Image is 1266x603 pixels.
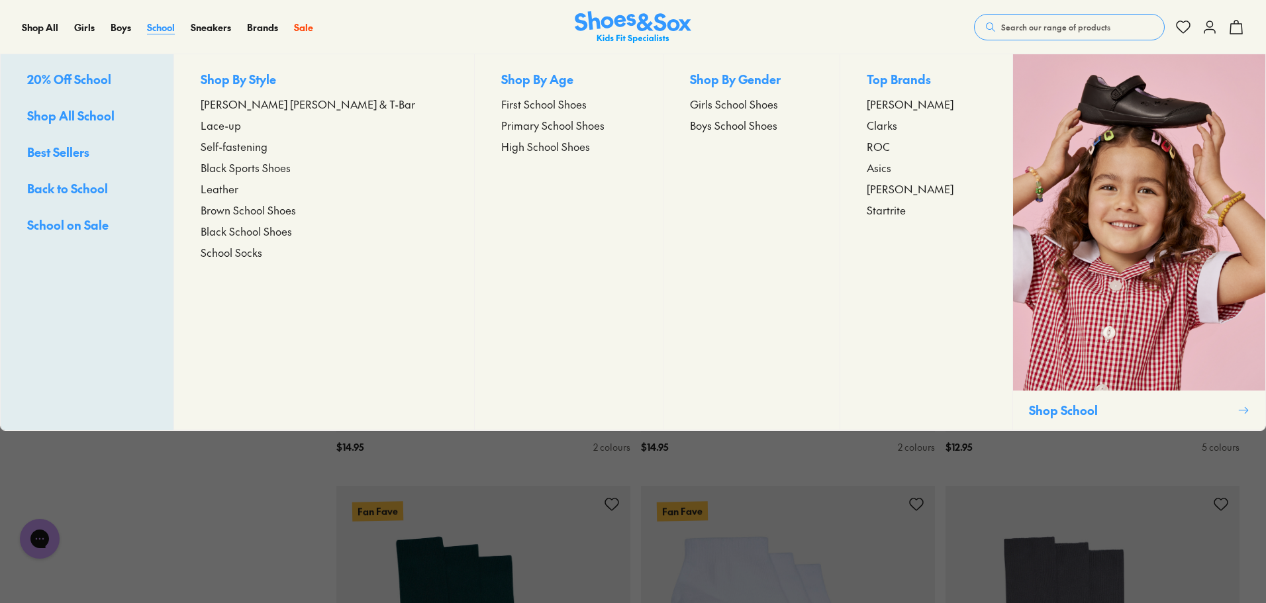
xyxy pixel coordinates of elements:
[201,117,241,133] span: Lace-up
[690,96,778,112] span: Girls School Shoes
[690,96,813,112] a: Girls School Shoes
[690,70,813,91] p: Shop By Gender
[201,96,415,112] span: [PERSON_NAME] [PERSON_NAME] & T-Bar
[191,21,231,34] a: Sneakers
[336,440,364,454] span: $ 14.95
[867,160,986,175] a: Asics
[27,70,147,91] a: 20% Off School
[867,202,986,218] a: Startrite
[575,11,691,44] img: SNS_Logo_Responsive.svg
[147,21,175,34] a: School
[575,11,691,44] a: Shoes & Sox
[247,21,278,34] a: Brands
[641,440,668,454] span: $ 14.95
[201,244,448,260] a: School Socks
[867,70,986,91] p: Top Brands
[867,96,986,112] a: [PERSON_NAME]
[201,181,238,197] span: Leather
[201,202,448,218] a: Brown School Shoes
[27,216,109,233] span: School on Sale
[501,138,637,154] a: High School Shoes
[946,440,972,454] span: $ 12.95
[201,181,448,197] a: Leather
[690,117,777,133] span: Boys School Shoes
[593,440,630,454] div: 2 colours
[22,21,58,34] a: Shop All
[27,107,115,124] span: Shop All School
[1013,54,1265,391] img: SNS_10_2.png
[501,70,637,91] p: Shop By Age
[201,160,448,175] a: Black Sports Shoes
[27,180,108,197] span: Back to School
[201,117,448,133] a: Lace-up
[867,117,897,133] span: Clarks
[1001,21,1110,33] span: Search our range of products
[27,144,89,160] span: Best Sellers
[201,202,296,218] span: Brown School Shoes
[867,181,953,197] span: [PERSON_NAME]
[657,501,708,521] p: Fan Fave
[867,181,986,197] a: [PERSON_NAME]
[13,514,66,563] iframe: Gorgias live chat messenger
[27,107,147,127] a: Shop All School
[27,143,147,163] a: Best Sellers
[201,96,448,112] a: [PERSON_NAME] [PERSON_NAME] & T-Bar
[201,223,292,239] span: Black School Shoes
[898,440,935,454] div: 2 colours
[27,179,147,200] a: Back to School
[867,202,906,218] span: Startrite
[201,160,291,175] span: Black Sports Shoes
[111,21,131,34] a: Boys
[501,117,637,133] a: Primary School Shoes
[690,117,813,133] a: Boys School Shoes
[501,96,637,112] a: First School Shoes
[294,21,313,34] a: Sale
[867,117,986,133] a: Clarks
[867,160,891,175] span: Asics
[867,138,890,154] span: ROC
[201,138,448,154] a: Self-fastening
[974,14,1165,40] button: Search our range of products
[201,138,268,154] span: Self-fastening
[1202,440,1240,454] div: 5 colours
[1012,54,1265,430] a: Shop School
[201,244,262,260] span: School Socks
[27,71,111,87] span: 20% Off School
[201,70,448,91] p: Shop By Style
[501,117,605,133] span: Primary School Shoes
[867,138,986,154] a: ROC
[74,21,95,34] a: Girls
[201,223,448,239] a: Black School Shoes
[1029,401,1232,419] p: Shop School
[867,96,953,112] span: [PERSON_NAME]
[501,138,590,154] span: High School Shoes
[352,501,403,521] p: Fan Fave
[501,96,587,112] span: First School Shoes
[27,216,147,236] a: School on Sale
